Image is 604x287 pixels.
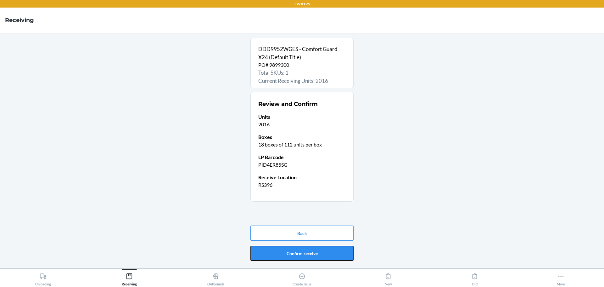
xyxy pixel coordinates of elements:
[258,141,346,148] p: 18 boxes of 112 units per box
[471,270,478,286] div: Old
[207,270,224,286] div: Outbounds
[258,153,346,161] p: LP Barcode
[258,174,346,181] p: Receive Location
[345,269,431,286] button: New
[86,269,172,286] button: Receiving
[557,270,565,286] div: More
[258,161,346,169] p: PID4ER85SG
[258,181,346,189] p: RS396
[173,269,259,286] button: Outbounds
[250,246,354,261] button: Confirm receive
[258,61,346,69] p: PO# 9899300
[35,270,51,286] div: Unloading
[258,69,346,77] p: Total SKUs: 1
[258,133,346,141] p: Boxes
[250,226,354,241] button: Back
[518,269,604,286] button: More
[258,113,346,121] p: Units
[258,121,346,128] p: 2016
[294,1,310,7] p: EWR1RS
[258,77,346,85] p: Current Receiving Units: 2016
[431,269,517,286] button: Old
[5,16,34,24] h4: Receiving
[258,45,346,61] p: DDD9952WGES - Comfort Guard X24 (Default Title)
[385,270,392,286] div: New
[122,270,137,286] div: Receiving
[259,269,345,286] button: Create Issue
[258,100,346,108] h2: Review and Confirm
[293,270,311,286] div: Create Issue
